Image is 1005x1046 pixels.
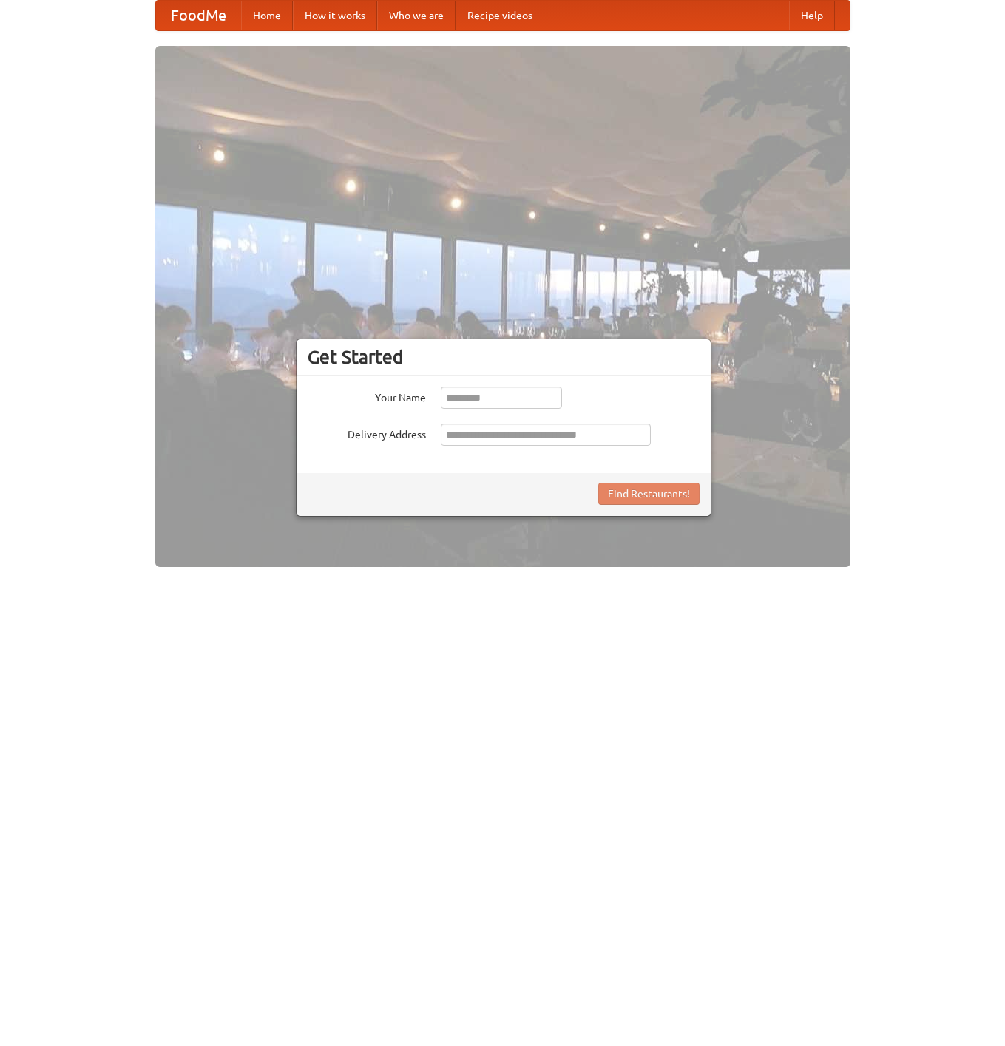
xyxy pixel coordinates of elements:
[293,1,377,30] a: How it works
[598,483,700,505] button: Find Restaurants!
[789,1,835,30] a: Help
[456,1,544,30] a: Recipe videos
[308,424,426,442] label: Delivery Address
[156,1,241,30] a: FoodMe
[377,1,456,30] a: Who we are
[308,346,700,368] h3: Get Started
[241,1,293,30] a: Home
[308,387,426,405] label: Your Name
